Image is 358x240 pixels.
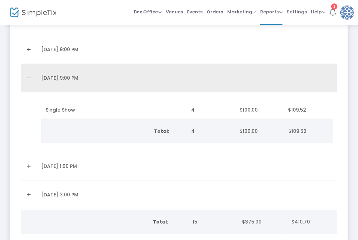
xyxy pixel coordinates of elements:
[25,189,33,200] a: Expand Details
[227,9,256,15] span: Marketing
[25,72,33,83] a: Collapse Details
[154,128,169,135] b: Total:
[37,35,187,64] td: [DATE] 9:00 PM
[260,9,282,15] span: Reports
[207,3,223,21] span: Orders
[46,106,75,113] span: Single Show
[288,128,307,135] span: $109.52
[37,64,187,92] td: [DATE] 9:00 PM
[287,3,307,21] span: Settings
[153,218,169,225] b: Total:
[25,161,33,172] a: Expand Details
[134,9,162,15] span: Box Office
[37,181,187,209] td: [DATE] 3:00 PM
[193,218,197,225] span: 15
[311,9,325,15] span: Help
[25,44,33,55] a: Expand Details
[187,3,203,21] span: Events
[191,106,195,113] span: 4
[292,218,310,225] span: $410.70
[37,152,187,181] td: [DATE] 1:00 PM
[240,128,258,135] span: $100.00
[166,3,183,21] span: Venues
[21,210,337,234] div: Data table
[42,101,333,119] div: Data table
[240,106,258,113] span: $100.00
[288,106,307,113] span: $109.52
[242,218,262,225] span: $375.00
[191,128,195,135] span: 4
[331,3,337,10] div: 1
